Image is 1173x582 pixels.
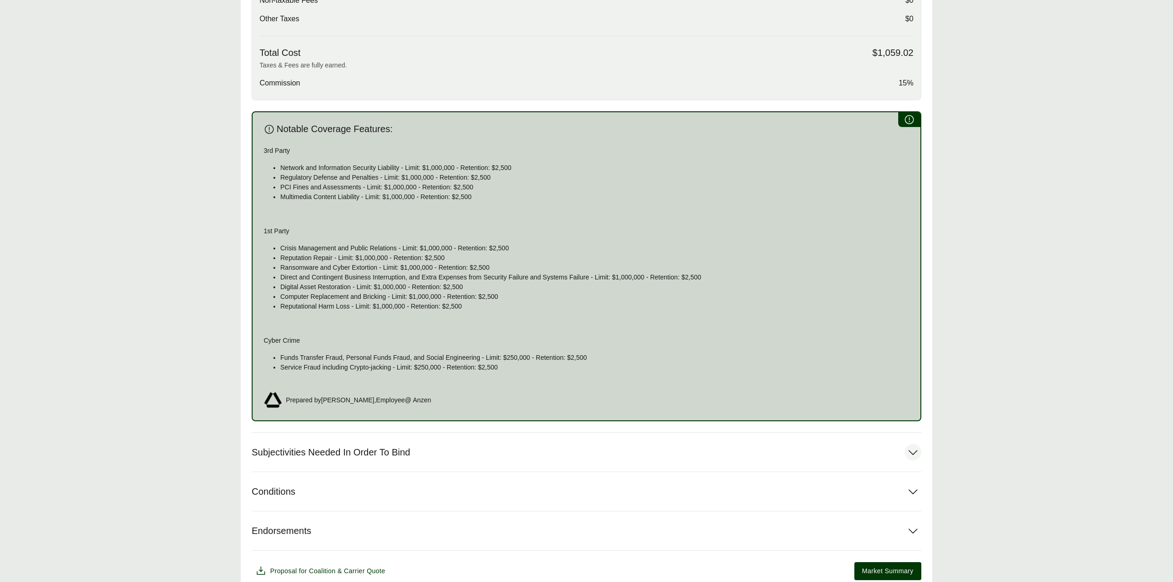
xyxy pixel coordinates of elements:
[260,47,301,59] span: Total Cost
[280,192,909,202] p: Multimedia Content Liability - Limit: $1,000,000 - Retention: $2,500
[252,472,921,511] button: Conditions
[264,336,909,346] p: Cyber Crime
[309,567,336,575] span: Coalition
[252,486,296,497] span: Conditions
[862,566,913,576] span: Market Summary
[252,562,389,580] button: Proposal for Coalition & Carrier Quote
[280,273,909,282] p: Direct and Contingent Business Interruption, and Extra Expenses from Security Failure and Systems...
[264,226,909,236] p: 1st Party
[270,566,385,576] span: Proposal for
[260,61,913,70] p: Taxes & Fees are fully earned.
[280,302,909,311] p: Reputational Harm Loss - Limit: $1,000,000 - Retention: $2,500
[280,353,909,363] p: Funds Transfer Fraud, Personal Funds Fraud, and Social Engineering - Limit: $250,000 - Retention:...
[252,511,921,550] button: Endorsements
[260,13,299,24] span: Other Taxes
[260,78,300,89] span: Commission
[280,243,909,253] p: Crisis Management and Public Relations - Limit: $1,000,000 - Retention: $2,500
[899,78,913,89] span: 15%
[277,123,393,135] span: Notable Coverage Features:
[280,292,909,302] p: Computer Replacement and Bricking - Limit: $1,000,000 - Retention: $2,500
[252,525,311,537] span: Endorsements
[280,163,909,173] p: Network and Information Security Liability - Limit: $1,000,000 - Retention: $2,500
[905,13,913,24] span: $0
[252,447,410,458] span: Subjectivities Needed In Order To Bind
[280,173,909,182] p: Regulatory Defense and Penalties - Limit: $1,000,000 - Retention: $2,500
[280,282,909,292] p: Digital Asset Restoration - Limit: $1,000,000 - Retention: $2,500
[286,395,431,405] span: Prepared by [PERSON_NAME] , Employee @ Anzen
[280,253,909,263] p: Reputation Repair - Limit: $1,000,000 - Retention: $2,500
[280,363,909,372] p: Service Fraud including Crypto-jacking - Limit: $250,000 - Retention: $2,500
[280,263,909,273] p: Ransomware and Cyber Extortion - Limit: $1,000,000 - Retention: $2,500
[252,433,921,472] button: Subjectivities Needed In Order To Bind
[338,567,385,575] span: & Carrier Quote
[854,562,921,580] button: Market Summary
[280,182,909,192] p: PCI Fines and Assessments - Limit: $1,000,000 - Retention: $2,500
[264,146,909,156] p: 3rd Party
[872,47,913,59] span: $1,059.02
